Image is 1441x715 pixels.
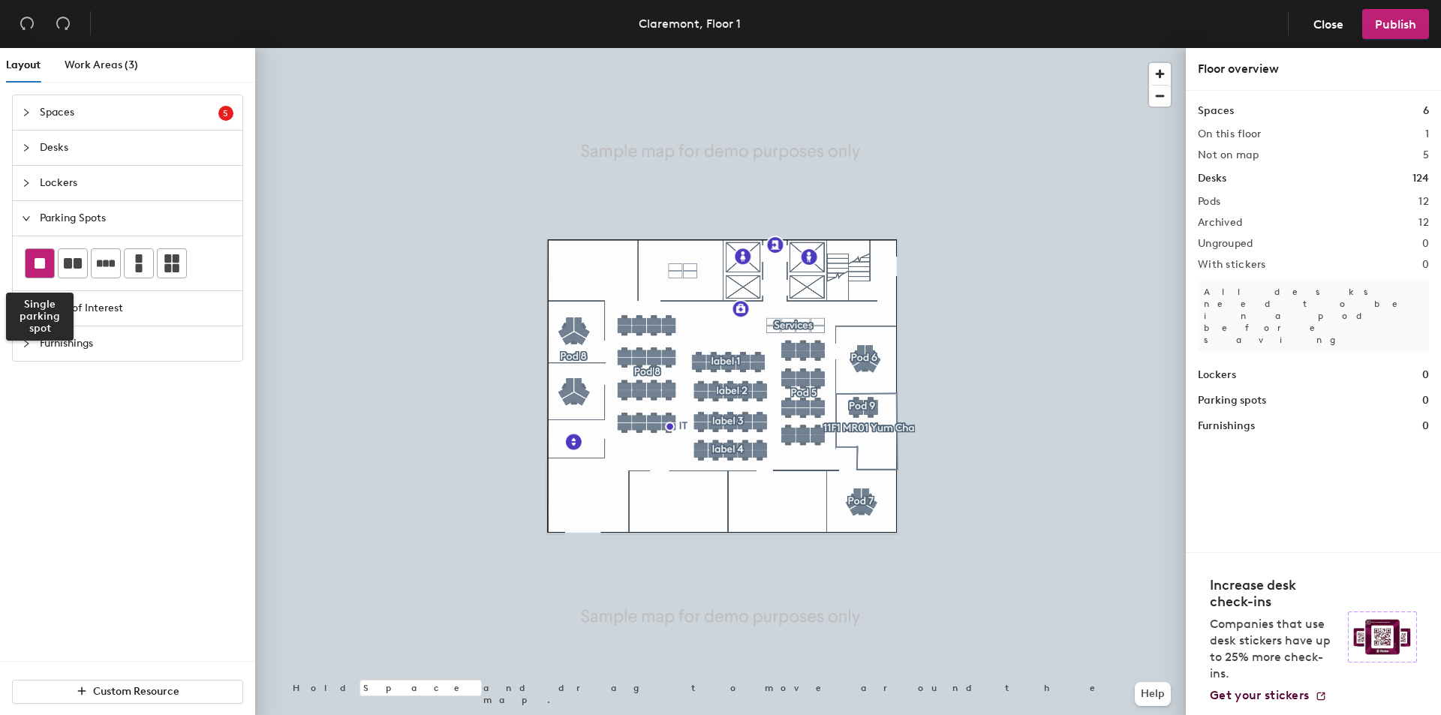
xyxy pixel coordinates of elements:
button: Close [1301,9,1356,39]
span: collapsed [22,143,31,152]
span: collapsed [22,304,31,313]
sup: 5 [218,106,233,121]
button: Help [1135,682,1171,706]
span: Get your stickers [1210,688,1309,702]
span: Points of Interest [40,291,233,326]
div: Claremont, Floor 1 [639,14,741,33]
h2: 1 [1425,128,1429,140]
h2: 0 [1422,259,1429,271]
p: Companies that use desk stickers have up to 25% more check-ins. [1210,616,1339,682]
span: 5 [223,108,229,119]
button: Single parking spot [25,248,55,278]
h2: Archived [1198,217,1242,229]
h2: 12 [1418,217,1429,229]
h2: Pods [1198,196,1220,208]
button: Undo (⌘ + Z) [12,9,42,39]
img: Sticker logo [1348,611,1417,662]
h1: Parking spots [1198,392,1266,409]
h2: 5 [1423,149,1429,161]
h2: 0 [1422,238,1429,250]
h2: Ungrouped [1198,238,1253,250]
h2: Not on map [1198,149,1259,161]
span: Furnishings [40,326,233,361]
h1: Spaces [1198,103,1234,119]
h1: 0 [1422,392,1429,409]
span: Work Areas (3) [65,59,138,71]
h1: 124 [1412,170,1429,187]
span: Close [1313,17,1343,32]
span: collapsed [22,108,31,117]
h4: Increase desk check-ins [1210,577,1339,610]
h2: With stickers [1198,259,1266,271]
span: Parking Spots [40,201,233,236]
p: All desks need to be in a pod before saving [1198,280,1429,352]
span: Layout [6,59,41,71]
h1: 6 [1423,103,1429,119]
h1: Desks [1198,170,1226,187]
span: Lockers [40,166,233,200]
h1: 0 [1422,418,1429,434]
span: collapsed [22,339,31,348]
a: Get your stickers [1210,688,1327,703]
h2: 12 [1418,196,1429,208]
span: Publish [1375,17,1416,32]
h1: 0 [1422,367,1429,383]
button: Publish [1362,9,1429,39]
span: collapsed [22,179,31,188]
span: Custom Resource [93,685,179,698]
h1: Furnishings [1198,418,1255,434]
span: expanded [22,214,31,223]
h2: On this floor [1198,128,1262,140]
button: Custom Resource [12,680,243,704]
div: Floor overview [1198,60,1429,78]
button: Redo (⌘ + ⇧ + Z) [48,9,78,39]
span: Desks [40,131,233,165]
span: Spaces [40,95,218,130]
h1: Lockers [1198,367,1236,383]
